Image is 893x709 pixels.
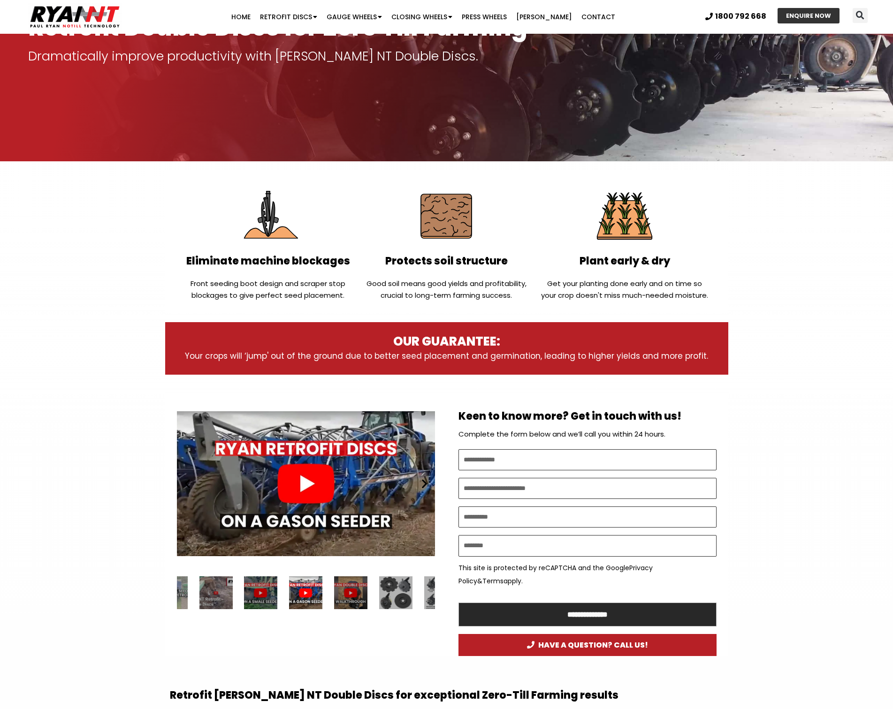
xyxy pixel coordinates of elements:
[28,50,865,63] p: Dramatically improve productivity with [PERSON_NAME] NT Double Discs.
[244,576,277,610] div: 2 / 34
[458,634,717,656] a: HAVE A QUESTION? CALL US!
[177,576,435,610] div: Slides Slides
[540,255,709,268] h2: Plant early & dry
[577,8,620,26] a: Contact
[705,13,766,20] a: 1800 792 668
[482,576,504,586] a: Terms
[177,403,435,565] div: 3 / 34
[28,15,865,40] h1: Retrofit Double Discs for Zero Till Farming
[28,2,122,31] img: Ryan NT logo
[362,278,531,301] p: Good soil means good yields and profitability, crucial to long-term farming success.
[184,278,353,301] p: Front seeding boot design and scraper stop blockages to give perfect seed placement.
[527,641,648,649] span: HAVE A QUESTION? CALL US!
[419,478,430,490] div: Next slide
[154,576,187,610] div: 34 / 34
[173,8,673,26] nav: Menu
[182,478,193,490] div: Previous slide
[170,689,724,702] h2: Retrofit [PERSON_NAME] NT Double Discs for exceptional Zero-Till Farming results
[778,8,840,23] a: ENQUIRE NOW
[458,428,717,441] p: Complete the form below and we’ll call you within 24 hours.
[184,334,710,350] h3: OUR GUARANTEE:
[412,182,480,250] img: Protect soil structure
[177,403,435,565] a: gason website thumbnail double discs
[458,410,717,423] h2: Keen to know more? Get in touch with us!
[184,255,353,268] h2: Eliminate machine blockages
[424,576,457,610] div: 6 / 34
[853,8,868,23] div: Search
[362,255,531,268] h2: Protects soil structure
[255,8,322,26] a: Retrofit Discs
[457,8,511,26] a: Press Wheels
[235,182,302,250] img: Eliminate Machine Blockages
[540,278,709,301] p: Get your planting done early and on time so your crop doesn't miss much-needed moisture.
[177,403,435,565] div: Slides
[715,13,766,20] span: 1800 792 668
[199,576,232,610] div: 1 / 34
[786,13,831,19] span: ENQUIRE NOW
[511,8,577,26] a: [PERSON_NAME]
[322,8,387,26] a: Gauge Wheels
[227,8,255,26] a: Home
[387,8,457,26] a: Closing Wheels
[289,576,322,610] div: gason website thumbnail double discs
[185,350,708,362] span: Your crops will ‘jump' out of the ground due to better seed placement and germination, leading to...
[334,576,367,610] div: 4 / 34
[289,576,322,610] div: 3 / 34
[591,182,658,250] img: Plant Early & Dry
[379,576,412,610] div: 5 / 34
[458,563,653,586] a: Privacy Policy
[458,561,717,588] p: This site is protected by reCAPTCHA and the Google & apply.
